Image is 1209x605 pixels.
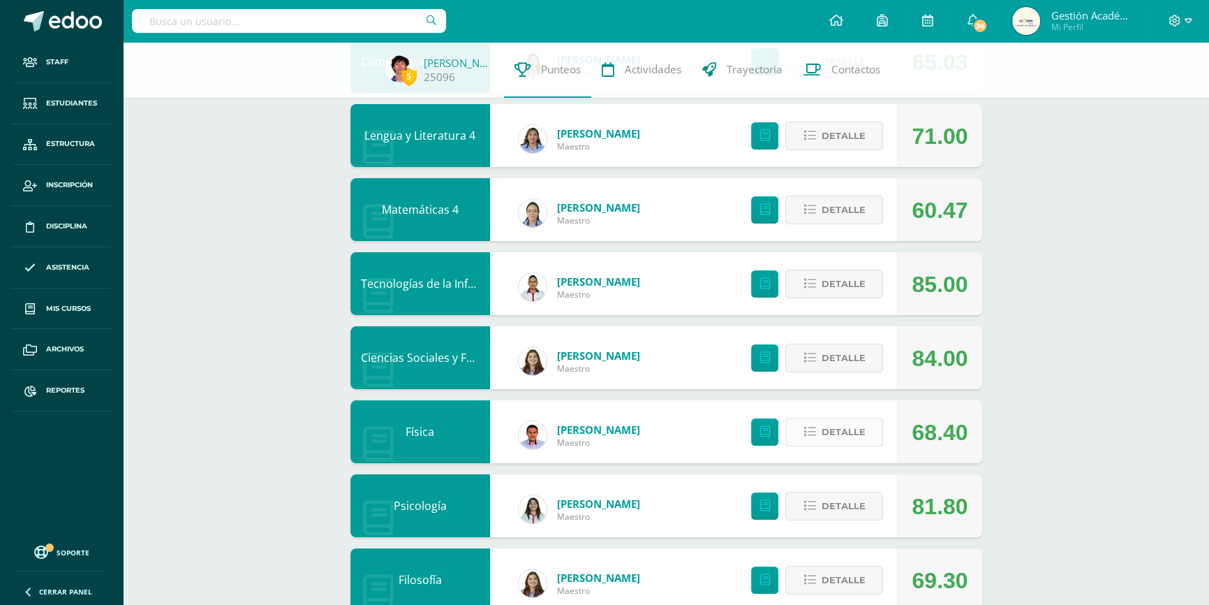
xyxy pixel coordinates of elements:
span: Asistencia [46,262,89,273]
a: Matemáticas 4 [382,202,459,217]
a: Disciplina [11,206,112,247]
span: Inscripción [46,180,93,191]
span: Estudiantes [46,98,97,109]
a: [PERSON_NAME] [557,497,640,511]
a: [PERSON_NAME] [557,275,640,289]
span: Punteos [541,62,581,77]
span: 5 [401,68,417,85]
span: Cerrar panel [39,587,92,597]
button: Detalle [785,418,883,446]
a: Estudiantes [11,83,112,124]
span: Reportes [46,385,84,396]
img: 9d377caae0ea79d9f2233f751503500a.png [519,347,547,375]
a: Asistencia [11,247,112,289]
a: Contactos [793,42,891,98]
a: Tecnologías de la Información y Comunicación 4 [361,276,614,291]
div: 60.47 [912,179,967,242]
a: [PERSON_NAME] [557,571,640,585]
span: Disciplina [46,221,87,232]
a: Actividades [591,42,692,98]
span: 38 [972,18,988,34]
img: df33142463a793bcea75f16f4bd1edc8.png [385,54,413,82]
img: 70cb7eb60b8f550c2f33c1bb3b1b05b9.png [519,421,547,449]
span: Maestro [557,437,640,449]
span: Trayectoria [727,62,782,77]
div: Física [350,400,490,463]
img: ff93632bf489dcbc5131d32d8a4af367.png [1012,7,1040,35]
button: Detalle [785,492,883,520]
button: Detalle [785,344,883,372]
span: Actividades [625,62,681,77]
span: Gestión Académica [1051,8,1134,22]
div: 84.00 [912,327,967,390]
a: Trayectoria [692,42,793,98]
span: Mis cursos [46,303,91,314]
a: Psicología [394,498,447,513]
div: 81.80 [912,475,967,538]
span: Detalle [821,419,865,445]
button: Detalle [785,122,883,150]
span: Maestro [557,140,640,152]
a: [PERSON_NAME] [557,423,640,437]
span: Estructura [46,138,95,150]
a: Mis cursos [11,289,112,330]
img: 9d377caae0ea79d9f2233f751503500a.png [519,569,547,597]
div: 68.40 [912,401,967,464]
span: Maestro [557,289,640,300]
div: Matemáticas 4 [350,178,490,241]
span: Detalle [821,197,865,223]
span: Archivos [46,344,84,355]
img: 564a5008c949b7a933dbd60b14cd9c11.png [519,199,547,227]
a: Punteos [504,42,591,98]
span: Detalle [821,493,865,519]
span: Staff [46,57,68,68]
a: [PERSON_NAME] [424,56,494,70]
input: Busca un usuario... [132,9,446,33]
a: Soporte [17,542,106,561]
span: Maestro [557,585,640,597]
img: 55024ff72ee8ba09548f59c7b94bba71.png [519,495,547,523]
a: Filosofía [399,572,442,588]
div: Tecnologías de la Información y Comunicación 4 [350,252,490,315]
div: Psicología [350,474,490,537]
a: Inscripción [11,165,112,206]
a: Estructura [11,124,112,166]
span: Detalle [821,567,865,593]
span: Mi Perfil [1051,21,1134,33]
div: Ciencias Sociales y Formación Ciudadana 4 [350,326,490,389]
a: Staff [11,42,112,83]
a: 25096 [424,70,455,85]
div: Lengua y Literatura 4 [350,104,490,167]
button: Detalle [785,566,883,595]
span: Contactos [831,62,880,77]
button: Detalle [785,196,883,224]
a: Reportes [11,370,112,411]
button: Detalle [785,270,883,298]
img: d5f85972cab0d57661bd544f50574cc9.png [519,125,547,153]
span: Maestro [557,511,640,523]
a: Física [406,424,434,439]
a: Archivos [11,329,112,370]
span: Detalle [821,123,865,149]
span: Maestro [557,214,640,226]
img: 2c9694ff7bfac5f5943f65b81010a575.png [519,273,547,301]
span: Detalle [821,345,865,371]
a: [PERSON_NAME] [557,126,640,140]
div: 85.00 [912,253,967,316]
a: [PERSON_NAME] [557,349,640,363]
a: Ciencias Sociales y Formación Ciudadana 4 [361,350,586,365]
span: Soporte [57,548,89,557]
span: Maestro [557,363,640,374]
div: 71.00 [912,105,967,168]
span: Detalle [821,271,865,297]
a: [PERSON_NAME] [557,201,640,214]
a: Lengua y Literatura 4 [364,128,475,143]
